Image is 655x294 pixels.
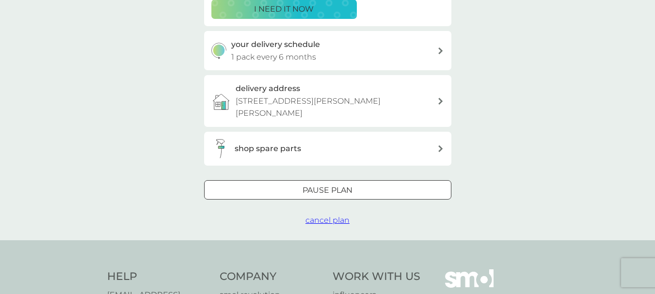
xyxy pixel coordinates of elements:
[236,95,437,120] p: [STREET_ADDRESS][PERSON_NAME][PERSON_NAME]
[204,31,451,70] button: your delivery schedule1 pack every 6 months
[231,51,316,63] p: 1 pack every 6 months
[204,75,451,127] a: delivery address[STREET_ADDRESS][PERSON_NAME][PERSON_NAME]
[204,180,451,200] button: Pause plan
[254,3,314,15] p: i need it now
[204,132,451,166] button: shop spare parts
[231,38,320,51] h3: your delivery schedule
[333,269,420,284] h4: Work With Us
[305,214,350,227] button: cancel plan
[235,142,301,155] h3: shop spare parts
[107,269,210,284] h4: Help
[236,82,300,95] h3: delivery address
[303,184,352,197] p: Pause plan
[305,216,350,225] span: cancel plan
[220,269,323,284] h4: Company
